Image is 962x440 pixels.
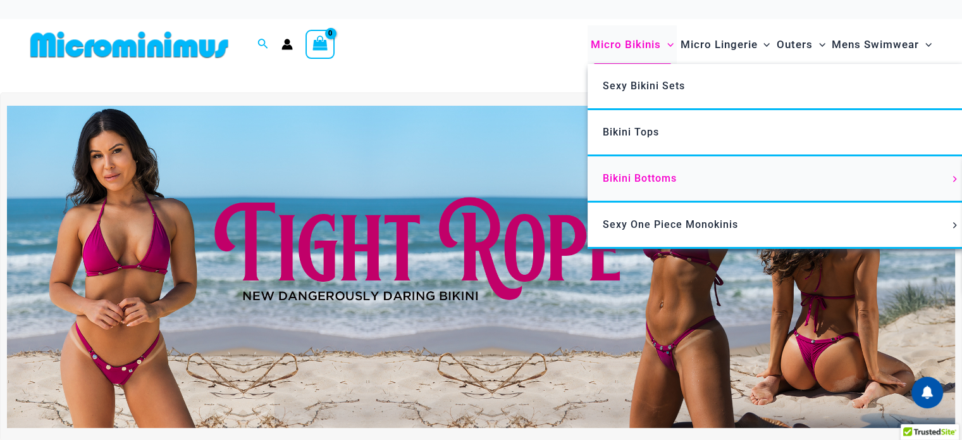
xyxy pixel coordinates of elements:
img: Tight Rope Pink Bikini [7,106,955,428]
span: Outers [777,28,813,61]
span: Bikini Bottoms [603,172,677,184]
img: MM SHOP LOGO FLAT [25,30,233,59]
span: Menu Toggle [813,28,825,61]
span: Menu Toggle [948,222,962,229]
span: Micro Bikinis [591,28,661,61]
span: Sexy One Piece Monokinis [603,218,738,230]
a: Micro BikinisMenu ToggleMenu Toggle [588,25,677,64]
a: View Shopping Cart, empty [305,30,335,59]
span: Sexy Bikini Sets [603,80,685,92]
span: Menu Toggle [948,176,962,182]
nav: Site Navigation [586,23,937,66]
span: Bikini Tops [603,126,659,138]
a: OutersMenu ToggleMenu Toggle [774,25,829,64]
a: Search icon link [257,37,269,53]
span: Menu Toggle [661,28,674,61]
span: Mens Swimwear [832,28,919,61]
a: Mens SwimwearMenu ToggleMenu Toggle [829,25,935,64]
span: Micro Lingerie [680,28,757,61]
span: Menu Toggle [757,28,770,61]
a: Account icon link [281,39,293,50]
span: Menu Toggle [919,28,932,61]
a: Micro LingerieMenu ToggleMenu Toggle [677,25,773,64]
